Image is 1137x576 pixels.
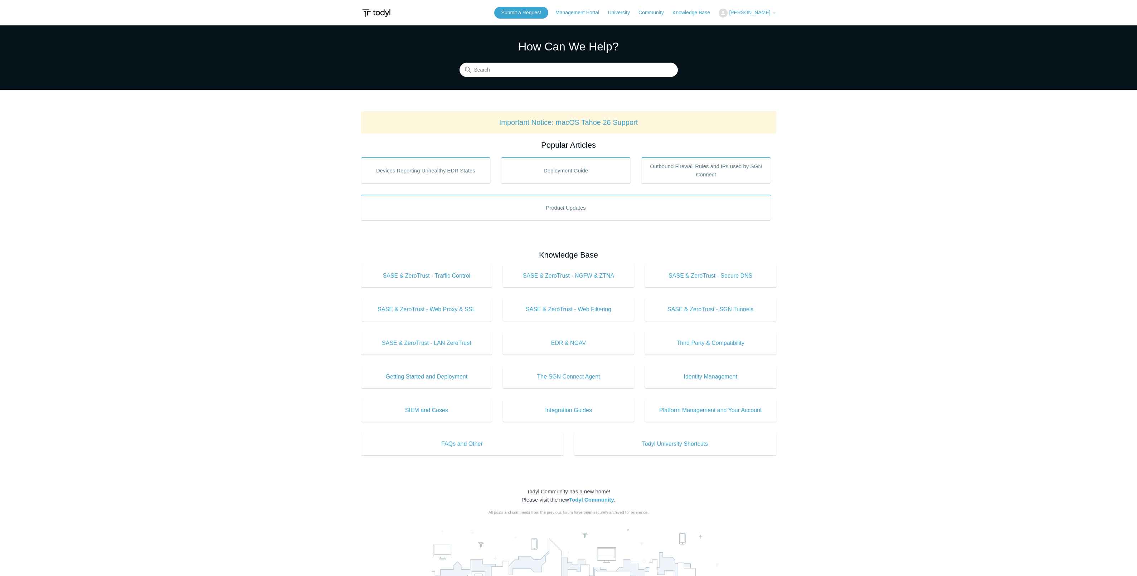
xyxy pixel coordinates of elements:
[719,9,776,18] button: [PERSON_NAME]
[372,272,482,280] span: SASE & ZeroTrust - Traffic Control
[372,440,553,448] span: FAQs and Other
[585,440,766,448] span: Todyl University Shortcuts
[656,305,766,314] span: SASE & ZeroTrust - SGN Tunnels
[638,9,671,16] a: Community
[460,63,678,77] input: Search
[514,406,623,415] span: Integration Guides
[641,157,771,183] a: Outbound Firewall Rules and IPs used by SGN Connect
[503,298,634,321] a: SASE & ZeroTrust - Web Filtering
[569,497,614,503] a: Todyl Community
[514,339,623,347] span: EDR & NGAV
[514,372,623,381] span: The SGN Connect Agent
[361,509,776,516] div: All posts and comments from the previous forum have been securely archived for reference.
[645,298,776,321] a: SASE & ZeroTrust - SGN Tunnels
[514,305,623,314] span: SASE & ZeroTrust - Web Filtering
[645,365,776,388] a: Identity Management
[361,195,771,220] a: Product Updates
[499,118,638,126] a: Important Notice: macOS Tahoe 26 Support
[372,305,482,314] span: SASE & ZeroTrust - Web Proxy & SSL
[501,157,631,183] a: Deployment Guide
[503,264,634,287] a: SASE & ZeroTrust - NGFW & ZTNA
[656,406,766,415] span: Platform Management and Your Account
[729,10,770,15] span: [PERSON_NAME]
[372,372,482,381] span: Getting Started and Deployment
[361,365,492,388] a: Getting Started and Deployment
[361,488,776,504] div: Todyl Community has a new home! Please visit the new .
[361,298,492,321] a: SASE & ZeroTrust - Web Proxy & SSL
[656,272,766,280] span: SASE & ZeroTrust - Secure DNS
[460,38,678,55] h1: How Can We Help?
[361,157,491,183] a: Devices Reporting Unhealthy EDR States
[361,332,492,355] a: SASE & ZeroTrust - LAN ZeroTrust
[645,399,776,422] a: Platform Management and Your Account
[608,9,637,16] a: University
[645,332,776,355] a: Third Party & Compatibility
[672,9,717,16] a: Knowledge Base
[361,249,776,261] h2: Knowledge Base
[372,339,482,347] span: SASE & ZeroTrust - LAN ZeroTrust
[503,332,634,355] a: EDR & NGAV
[361,139,776,151] h2: Popular Articles
[361,433,563,455] a: FAQs and Other
[494,7,548,19] a: Submit a Request
[372,406,482,415] span: SIEM and Cases
[514,272,623,280] span: SASE & ZeroTrust - NGFW & ZTNA
[656,339,766,347] span: Third Party & Compatibility
[503,365,634,388] a: The SGN Connect Agent
[574,433,776,455] a: Todyl University Shortcuts
[361,264,492,287] a: SASE & ZeroTrust - Traffic Control
[645,264,776,287] a: SASE & ZeroTrust - Secure DNS
[656,372,766,381] span: Identity Management
[361,6,392,20] img: Todyl Support Center Help Center home page
[503,399,634,422] a: Integration Guides
[555,9,606,16] a: Management Portal
[361,399,492,422] a: SIEM and Cases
